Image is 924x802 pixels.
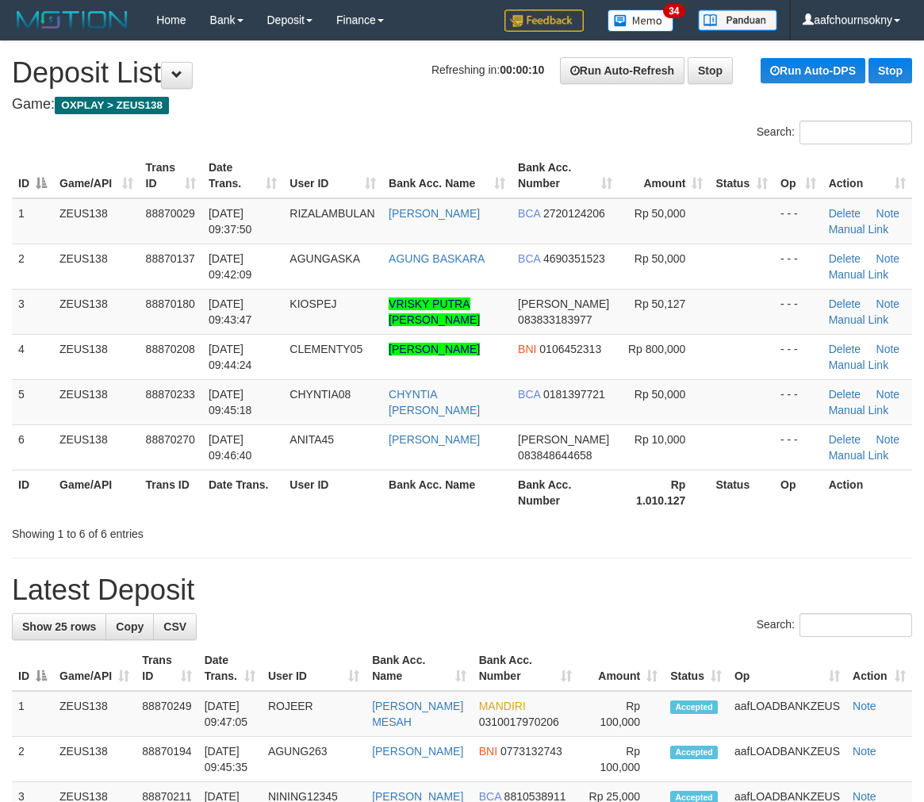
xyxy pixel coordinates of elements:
th: Game/API: activate to sort column ascending [53,153,140,198]
a: Run Auto-DPS [761,58,865,83]
a: Note [876,207,900,220]
td: aafLOADBANKZEUS [728,737,846,782]
img: Button%20Memo.svg [608,10,674,32]
input: Search: [799,121,912,144]
span: Rp 50,000 [635,207,686,220]
td: ZEUS138 [53,289,140,334]
th: Action: activate to sort column ascending [846,646,912,691]
a: Note [876,252,900,265]
span: Accepted [670,746,718,759]
td: - - - [774,424,822,470]
th: Game/API: activate to sort column ascending [53,646,136,691]
td: 3 [12,289,53,334]
th: ID: activate to sort column descending [12,646,53,691]
a: Manual Link [829,223,889,236]
a: Stop [868,58,912,83]
span: Copy 0106452313 to clipboard [539,343,601,355]
td: 5 [12,379,53,424]
span: 88870208 [146,343,195,355]
img: panduan.png [698,10,777,31]
span: 88870233 [146,388,195,401]
span: [DATE] 09:42:09 [209,252,252,281]
a: Delete [829,433,861,446]
td: ZEUS138 [53,334,140,379]
span: CHYNTIA08 [289,388,351,401]
a: Delete [829,388,861,401]
a: Delete [829,343,861,355]
a: CHYNTIA [PERSON_NAME] [389,388,480,416]
a: Note [853,700,876,712]
a: Manual Link [829,313,889,326]
span: Copy 0773132743 to clipboard [500,745,562,758]
span: Copy 083833183977 to clipboard [518,313,592,326]
th: Op: activate to sort column ascending [728,646,846,691]
th: User ID [283,470,382,515]
a: Manual Link [829,449,889,462]
th: Trans ID: activate to sort column ascending [140,153,202,198]
span: KIOSPEJ [289,297,336,310]
span: Copy 2720124206 to clipboard [543,207,605,220]
span: Rp 800,000 [628,343,685,355]
label: Search: [757,613,912,637]
span: [DATE] 09:43:47 [209,297,252,326]
th: Date Trans.: activate to sort column ascending [202,153,283,198]
th: Action: activate to sort column ascending [822,153,912,198]
a: Manual Link [829,268,889,281]
span: 88870029 [146,207,195,220]
a: Note [876,297,900,310]
td: ZEUS138 [53,379,140,424]
td: 6 [12,424,53,470]
th: Trans ID: activate to sort column ascending [136,646,197,691]
span: BCA [518,388,540,401]
a: Delete [829,297,861,310]
td: 1 [12,198,53,244]
td: ZEUS138 [53,691,136,737]
span: Copy 0181397721 to clipboard [543,388,605,401]
span: Rp 50,000 [635,252,686,265]
span: Copy [116,620,144,633]
span: Copy 4690351523 to clipboard [543,252,605,265]
a: Delete [829,207,861,220]
th: Trans ID [140,470,202,515]
th: Date Trans.: activate to sort column ascending [198,646,262,691]
td: Rp 100,000 [578,691,665,737]
span: ANITA45 [289,433,334,446]
a: Note [876,388,900,401]
span: CLEMENTY05 [289,343,362,355]
td: ZEUS138 [53,424,140,470]
th: ID [12,470,53,515]
span: Rp 10,000 [635,433,686,446]
th: ID: activate to sort column descending [12,153,53,198]
span: [DATE] 09:44:24 [209,343,252,371]
td: 88870194 [136,737,197,782]
td: - - - [774,379,822,424]
td: 1 [12,691,53,737]
img: Feedback.jpg [504,10,584,32]
span: 88870270 [146,433,195,446]
label: Search: [757,121,912,144]
th: Op: activate to sort column ascending [774,153,822,198]
td: ZEUS138 [53,198,140,244]
th: Status [709,470,774,515]
th: Bank Acc. Name: activate to sort column ascending [382,153,512,198]
a: [PERSON_NAME] [389,433,480,446]
span: Copy 0310017970206 to clipboard [479,716,559,728]
td: - - - [774,198,822,244]
th: Date Trans. [202,470,283,515]
span: BNI [479,745,497,758]
a: Note [876,433,900,446]
a: [PERSON_NAME] [389,207,480,220]
td: 2 [12,737,53,782]
strong: 00:00:10 [500,63,544,76]
span: Copy 083848644658 to clipboard [518,449,592,462]
a: [PERSON_NAME] MESAH [372,700,463,728]
span: [PERSON_NAME] [518,297,609,310]
span: BCA [518,207,540,220]
th: User ID: activate to sort column ascending [262,646,366,691]
th: Bank Acc. Name: activate to sort column ascending [366,646,473,691]
th: Action [822,470,912,515]
span: CSV [163,620,186,633]
span: Refreshing in: [431,63,544,76]
th: Bank Acc. Number: activate to sort column ascending [512,153,619,198]
th: Status: activate to sort column ascending [664,646,728,691]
